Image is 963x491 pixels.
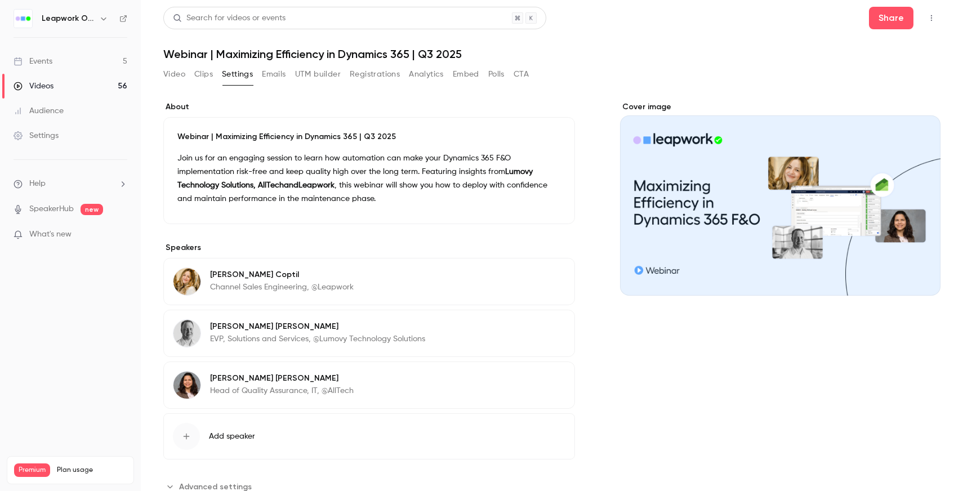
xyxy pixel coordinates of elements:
[514,65,529,83] button: CTA
[177,131,561,142] p: Webinar | Maximizing Efficiency in Dynamics 365 | Q3 2025
[210,321,425,332] p: [PERSON_NAME] [PERSON_NAME]
[194,65,213,83] button: Clips
[114,230,127,240] iframe: Noticeable Trigger
[163,258,575,305] div: Alex Coptil[PERSON_NAME] CoptilChannel Sales Engineering, @Leapwork
[922,9,940,27] button: Top Bar Actions
[295,65,341,83] button: UTM builder
[350,65,400,83] button: Registrations
[173,320,200,347] img: Andrew Alpert
[29,203,74,215] a: SpeakerHub
[869,7,913,29] button: Share
[173,268,200,295] img: Alex Coptil
[262,65,286,83] button: Emails
[488,65,505,83] button: Polls
[177,151,561,206] p: Join us for an engaging session to learn how automation can make your Dynamics 365 F&O implementa...
[42,13,95,24] h6: Leapwork Online Event
[163,101,575,113] label: About
[29,229,72,240] span: What's new
[210,333,425,345] p: EVP, Solutions and Services, @Lumovy Technology Solutions
[210,282,354,293] p: Channel Sales Engineering, @Leapwork
[620,101,940,113] label: Cover image
[14,56,52,67] div: Events
[210,385,354,396] p: Head of Quality Assurance, IT, @AllTech
[173,372,200,399] img: Maria Arreaza
[163,413,575,459] button: Add speaker
[81,204,103,215] span: new
[209,431,255,442] span: Add speaker
[163,65,185,83] button: Video
[29,178,46,190] span: Help
[163,310,575,357] div: Andrew Alpert[PERSON_NAME] [PERSON_NAME]EVP, Solutions and Services, @Lumovy Technology Solutions
[210,373,354,384] p: [PERSON_NAME] [PERSON_NAME]
[210,269,354,280] p: [PERSON_NAME] Coptil
[14,81,53,92] div: Videos
[14,463,50,477] span: Premium
[163,47,940,61] h1: Webinar | Maximizing Efficiency in Dynamics 365 | Q3 2025
[409,65,444,83] button: Analytics
[163,361,575,409] div: Maria Arreaza[PERSON_NAME] [PERSON_NAME]Head of Quality Assurance, IT, @AllTech
[14,130,59,141] div: Settings
[14,105,64,117] div: Audience
[453,65,479,83] button: Embed
[620,101,940,296] section: Cover image
[163,242,575,253] label: Speakers
[57,466,127,475] span: Plan usage
[14,178,127,190] li: help-dropdown-opener
[173,12,286,24] div: Search for videos or events
[284,181,298,189] strong: and
[222,65,253,83] button: Settings
[14,10,32,28] img: Leapwork Online Event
